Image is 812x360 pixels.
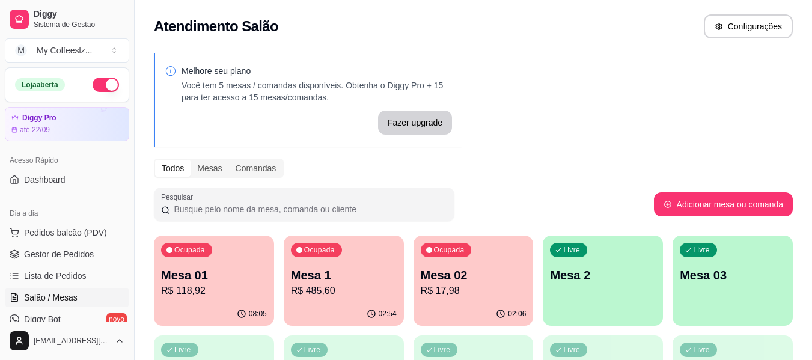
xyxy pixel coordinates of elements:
[291,284,397,298] p: R$ 485,60
[284,236,404,326] button: OcupadaMesa 1R$ 485,6002:54
[379,309,397,319] p: 02:54
[191,160,228,177] div: Mesas
[704,14,793,38] button: Configurações
[5,38,129,63] button: Select a team
[155,160,191,177] div: Todos
[291,267,397,284] p: Mesa 1
[24,227,107,239] span: Pedidos balcão (PDV)
[34,336,110,346] span: [EMAIL_ADDRESS][DOMAIN_NAME]
[15,44,27,56] span: M
[229,160,283,177] div: Comandas
[249,309,267,319] p: 08:05
[543,236,663,326] button: LivreMesa 2
[170,203,447,215] input: Pesquisar
[161,192,197,202] label: Pesquisar
[304,345,321,355] p: Livre
[154,17,278,36] h2: Atendimento Salão
[24,174,66,186] span: Dashboard
[5,288,129,307] a: Salão / Mesas
[20,125,50,135] article: até 22/09
[182,79,452,103] p: Você tem 5 mesas / comandas disponíveis. Obtenha o Diggy Pro + 15 para ter acesso a 15 mesas/coma...
[37,44,92,56] div: My Coffeeslz ...
[421,284,527,298] p: R$ 17,98
[22,114,56,123] article: Diggy Pro
[154,236,274,326] button: OcupadaMesa 01R$ 118,9208:05
[161,267,267,284] p: Mesa 01
[550,267,656,284] p: Mesa 2
[15,78,65,91] div: Loja aberta
[5,223,129,242] button: Pedidos balcão (PDV)
[434,345,451,355] p: Livre
[5,151,129,170] div: Acesso Rápido
[673,236,793,326] button: LivreMesa 03
[34,9,124,20] span: Diggy
[5,310,129,329] a: Diggy Botnovo
[414,236,534,326] button: OcupadaMesa 02R$ 17,9802:06
[5,204,129,223] div: Dia a dia
[563,245,580,255] p: Livre
[693,245,710,255] p: Livre
[24,313,61,325] span: Diggy Bot
[654,192,793,216] button: Adicionar mesa ou comanda
[5,107,129,141] a: Diggy Proaté 22/09
[693,345,710,355] p: Livre
[5,5,129,34] a: DiggySistema de Gestão
[5,266,129,285] a: Lista de Pedidos
[304,245,335,255] p: Ocupada
[434,245,465,255] p: Ocupada
[5,245,129,264] a: Gestor de Pedidos
[24,248,94,260] span: Gestor de Pedidos
[5,326,129,355] button: [EMAIL_ADDRESS][DOMAIN_NAME]
[93,78,119,92] button: Alterar Status
[24,291,78,304] span: Salão / Mesas
[421,267,527,284] p: Mesa 02
[174,245,205,255] p: Ocupada
[378,111,452,135] button: Fazer upgrade
[174,345,191,355] p: Livre
[5,170,129,189] a: Dashboard
[508,309,526,319] p: 02:06
[161,284,267,298] p: R$ 118,92
[34,20,124,29] span: Sistema de Gestão
[182,65,452,77] p: Melhore seu plano
[680,267,786,284] p: Mesa 03
[563,345,580,355] p: Livre
[24,270,87,282] span: Lista de Pedidos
